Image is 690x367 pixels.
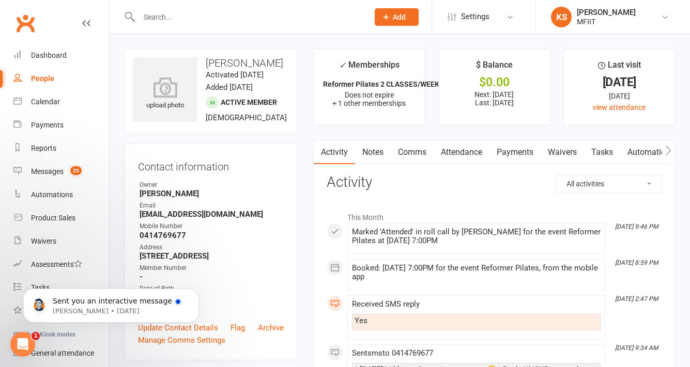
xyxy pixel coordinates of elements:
[13,90,109,114] a: Calendar
[434,140,489,164] a: Attendance
[489,140,541,164] a: Payments
[221,98,277,106] span: Active member
[615,295,658,302] i: [DATE] 2:47 PM
[339,58,400,77] div: Memberships
[138,157,284,172] h3: Contact information
[332,99,406,107] span: + 1 other memberships
[352,348,433,358] span: Sent sms to 0414769677
[31,98,60,106] div: Calendar
[615,344,658,352] i: [DATE] 9:34 AM
[206,83,253,92] time: Added [DATE]
[577,8,636,17] div: [PERSON_NAME]
[31,121,64,129] div: Payments
[393,13,406,21] span: Add
[13,44,109,67] a: Dashboard
[258,322,284,334] a: Archive
[31,190,73,199] div: Automations
[140,189,284,198] strong: [PERSON_NAME]
[31,51,67,59] div: Dashboard
[140,201,284,211] div: Email
[339,60,346,70] i: ✓
[314,140,355,164] a: Activity
[31,144,56,152] div: Reports
[593,103,646,111] a: view attendance
[573,77,666,88] div: [DATE]
[70,166,82,175] span: 20
[32,332,40,340] span: 1
[13,183,109,206] a: Automations
[31,260,82,268] div: Assessments
[391,140,434,164] a: Comms
[133,57,289,69] h3: [PERSON_NAME]
[551,7,572,27] div: KS
[541,140,584,164] a: Waivers
[375,8,419,26] button: Add
[140,180,284,190] div: Owner
[12,10,38,36] a: Clubworx
[31,237,56,245] div: Waivers
[323,80,439,88] strong: Reformer Pilates 2 CLASSES/WEEK
[231,322,245,334] a: Flag
[345,91,394,99] span: Does not expire
[140,221,284,231] div: Mobile Number
[355,140,391,164] a: Notes
[140,210,284,219] strong: [EMAIL_ADDRESS][DOMAIN_NAME]
[615,223,658,230] i: [DATE] 9:46 PM
[577,17,636,26] div: MFIIT
[13,253,109,276] a: Assessments
[598,58,641,77] div: Last visit
[206,70,264,79] time: Activated [DATE]
[138,334,225,346] a: Manage Comms Settings
[327,206,662,223] li: This Month
[140,231,284,240] strong: 0414769677
[13,137,109,160] a: Reports
[206,113,287,122] span: [DEMOGRAPHIC_DATA]
[31,349,94,357] div: General attendance
[327,174,662,190] h3: Activity
[448,90,541,107] p: Next: [DATE] Last: [DATE]
[31,167,64,175] div: Messages
[10,332,35,357] iframe: Intercom live chat
[13,342,109,365] a: General attendance kiosk mode
[352,228,601,245] div: Marked 'Attended' in roll call by [PERSON_NAME] for the event Reformer Pilates at [DATE] 7:00PM
[476,58,513,77] div: $ Balance
[140,243,284,252] div: Address
[352,264,601,281] div: Booked: [DATE] 7:00PM for the event Reformer Pilates, from the mobile app
[13,230,109,253] a: Waivers
[133,77,197,111] div: upload photo
[31,74,54,83] div: People
[140,263,284,273] div: Member Number
[140,251,284,261] strong: [STREET_ADDRESS]
[13,67,109,90] a: People
[136,10,361,24] input: Search...
[448,77,541,88] div: $0.00
[13,114,109,137] a: Payments
[615,259,658,266] i: [DATE] 8:59 PM
[13,160,109,183] a: Messages 20
[355,316,598,325] div: Yes
[8,267,214,339] iframe: Intercom notifications message
[13,206,109,230] a: Product Sales
[573,90,666,102] div: [DATE]
[461,5,489,28] span: Settings
[31,214,75,222] div: Product Sales
[620,140,682,164] a: Automations
[352,300,601,309] div: Received SMS reply
[584,140,620,164] a: Tasks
